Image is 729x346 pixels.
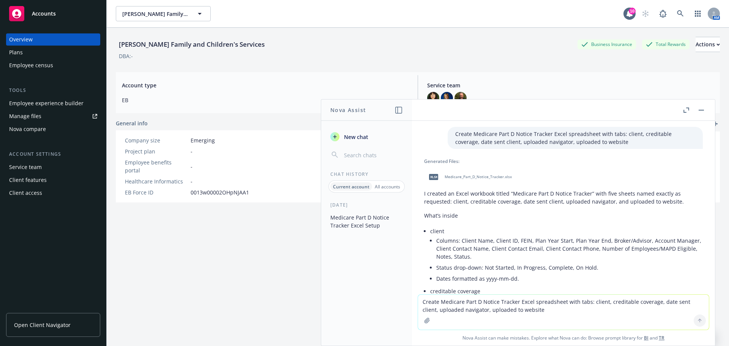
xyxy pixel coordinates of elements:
a: Accounts [6,3,100,24]
div: Total Rewards [642,39,690,49]
span: - [191,163,193,171]
a: Plans [6,46,100,58]
div: Project plan [125,147,188,155]
span: EB [122,96,409,104]
div: 10 [629,8,636,14]
span: - [191,177,193,185]
div: Employee benefits portal [125,158,188,174]
img: photo [454,92,467,104]
p: All accounts [375,183,400,190]
div: Plans [9,46,23,58]
span: - [191,147,193,155]
a: BI [644,335,649,341]
p: Create Medicare Part D Notice Tracker Excel spreadsheet with tabs: client, creditable coverage, d... [455,130,695,146]
span: Medicare_Part_D_Notice_Tracker.xlsx [445,174,512,179]
a: add [711,119,720,128]
a: Employee census [6,59,100,71]
div: DBA: - [119,52,133,60]
span: Emerging [191,136,215,144]
p: creditable coverage [430,287,703,295]
p: I created an Excel workbook titled “Medicare Part D Notice Tracker” with five sheets named exactl... [424,190,703,205]
div: Overview [9,33,33,46]
p: What’s inside [424,212,703,220]
span: General info [116,119,148,127]
div: Business Insurance [578,39,636,49]
div: Employee census [9,59,53,71]
span: Account type [122,81,409,89]
button: Actions [696,37,720,52]
a: Client access [6,187,100,199]
a: Nova compare [6,123,100,135]
button: [PERSON_NAME] Family and Children's Services [116,6,211,21]
div: xlsxMedicare_Part_D_Notice_Tracker.xlsx [424,167,513,186]
a: Employee experience builder [6,97,100,109]
div: Healthcare Informatics [125,177,188,185]
img: photo [441,92,453,104]
a: Report a Bug [655,6,671,21]
div: Account settings [6,150,100,158]
div: Client access [9,187,42,199]
button: New chat [327,130,406,144]
span: Accounts [32,11,56,17]
span: 0013w00002OHpNJAA1 [191,188,249,196]
a: Switch app [690,6,705,21]
div: Tools [6,87,100,94]
a: TR [659,335,664,341]
a: Search [673,6,688,21]
div: Service team [9,161,42,173]
div: Generated Files: [424,158,703,164]
img: photo [427,92,439,104]
span: Open Client Navigator [14,321,71,329]
p: client [430,227,703,235]
div: Employee experience builder [9,97,84,109]
button: Medicare Part D Notice Tracker Excel Setup [327,211,406,232]
li: Columns: Client Name, Client ID, FEIN, Plan Year Start, Plan Year End, Broker/Advisor, Account Ma... [436,235,703,262]
a: Service team [6,161,100,173]
span: Nova Assist can make mistakes. Explore what Nova can do: Browse prompt library for and [415,330,712,346]
a: Client features [6,174,100,186]
div: Nova compare [9,123,46,135]
span: [PERSON_NAME] Family and Children's Services [122,10,188,18]
div: Chat History [321,171,412,177]
span: Service team [427,81,714,89]
div: EB Force ID [125,188,188,196]
div: Company size [125,136,188,144]
div: Manage files [9,110,41,122]
li: Status drop-down: Not Started, In Progress, Complete, On Hold. [436,262,703,273]
p: Current account [333,183,369,190]
h1: Nova Assist [330,106,366,114]
li: Dates formatted as yyyy-mm-dd. [436,273,703,284]
input: Search chats [342,150,403,160]
a: Manage files [6,110,100,122]
a: Start snowing [638,6,653,21]
span: xlsx [429,174,438,180]
div: [DATE] [321,202,412,208]
a: Overview [6,33,100,46]
div: [PERSON_NAME] Family and Children's Services [116,39,268,49]
span: New chat [342,133,368,141]
div: Client features [9,174,47,186]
